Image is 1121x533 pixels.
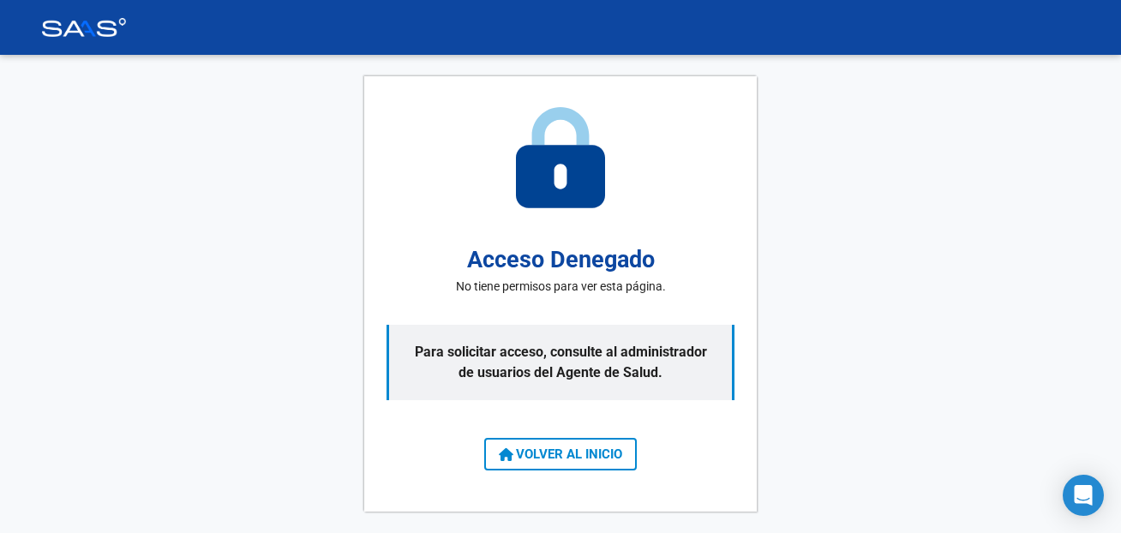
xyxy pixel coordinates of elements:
[1063,475,1104,516] div: Open Intercom Messenger
[387,325,734,400] p: Para solicitar acceso, consulte al administrador de usuarios del Agente de Salud.
[484,438,637,470] button: VOLVER AL INICIO
[456,278,666,296] p: No tiene permisos para ver esta página.
[41,18,127,37] img: Logo SAAS
[516,107,605,208] img: access-denied
[499,446,622,462] span: VOLVER AL INICIO
[467,243,655,278] h2: Acceso Denegado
